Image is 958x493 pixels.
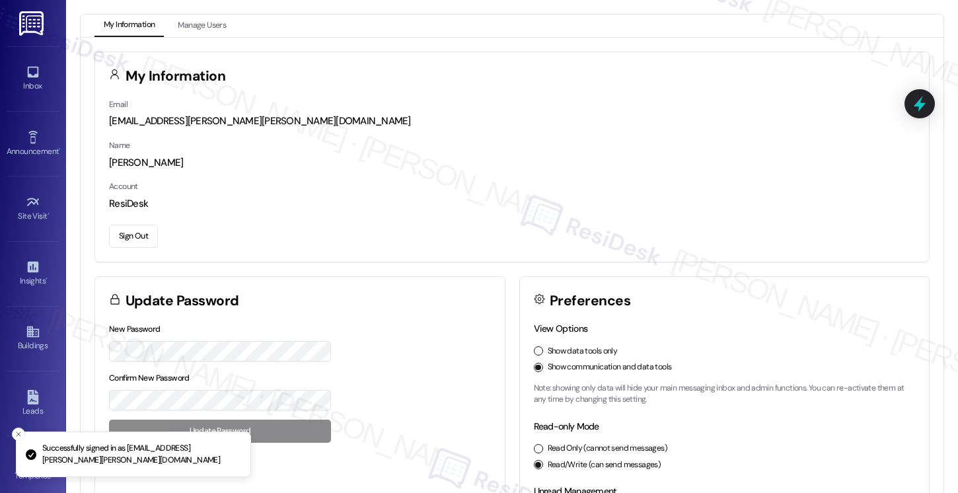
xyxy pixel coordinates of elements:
button: Manage Users [168,15,235,37]
label: Name [109,140,130,151]
label: Confirm New Password [109,373,190,383]
label: Read Only (cannot send messages) [548,443,667,455]
button: Sign Out [109,225,158,248]
span: • [48,209,50,219]
p: Successfully signed in as [EMAIL_ADDRESS][PERSON_NAME][PERSON_NAME][DOMAIN_NAME] [42,443,240,466]
label: Read/Write (can send messages) [548,459,661,471]
a: Insights • [7,256,59,291]
h3: My Information [126,69,226,83]
h3: Preferences [550,294,630,308]
a: Leads [7,386,59,422]
span: • [59,145,61,154]
a: Buildings [7,321,59,356]
button: My Information [94,15,164,37]
label: Account [109,181,138,192]
button: Close toast [12,428,25,441]
h3: Update Password [126,294,239,308]
a: Templates • [7,451,59,486]
span: • [46,274,48,284]
div: ResiDesk [109,197,915,211]
p: Note: showing only data will hide your main messaging inbox and admin functions. You can re-activ... [534,383,916,406]
label: Show data tools only [548,346,618,358]
label: View Options [534,322,588,334]
a: Site Visit • [7,191,59,227]
img: ResiDesk Logo [19,11,46,36]
label: New Password [109,324,161,334]
div: [EMAIL_ADDRESS][PERSON_NAME][PERSON_NAME][DOMAIN_NAME] [109,114,915,128]
label: Email [109,99,128,110]
div: [PERSON_NAME] [109,156,915,170]
a: Inbox [7,61,59,96]
label: Read-only Mode [534,420,599,432]
label: Show communication and data tools [548,361,672,373]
